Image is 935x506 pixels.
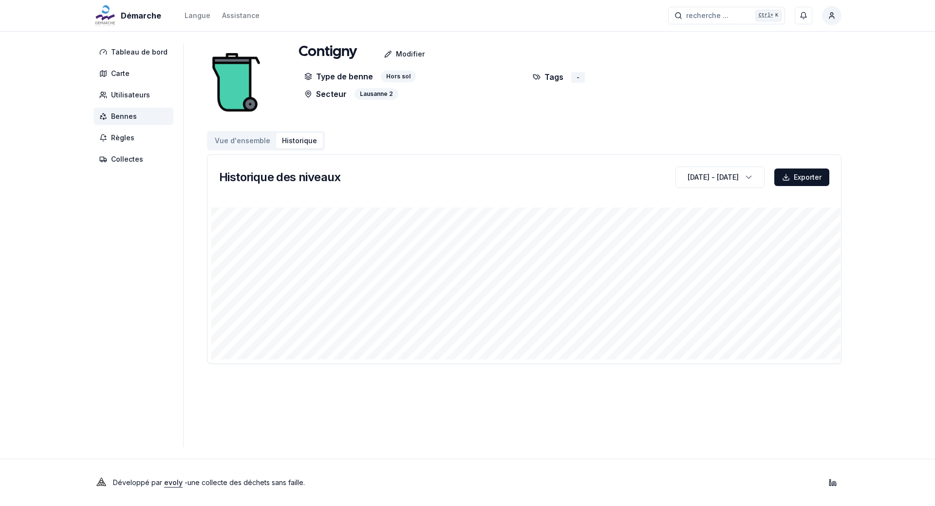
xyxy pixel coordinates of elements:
[113,476,305,489] p: Développé par - une collecte des déchets sans faille .
[571,72,585,83] div: -
[219,169,341,185] h3: Historique des niveaux
[668,7,785,24] button: recherche ...Ctrl+K
[93,108,177,125] a: Bennes
[688,172,739,182] div: [DATE] - [DATE]
[357,44,432,64] a: Modifier
[93,129,177,147] a: Règles
[304,71,373,82] p: Type de benne
[93,43,177,61] a: Tableau de bord
[533,71,563,83] p: Tags
[276,133,323,149] button: Historique
[93,4,117,27] img: Démarche Logo
[111,154,143,164] span: Collectes
[185,10,210,21] button: Langue
[675,167,765,188] button: [DATE] - [DATE]
[93,150,177,168] a: Collectes
[396,49,425,59] p: Modifier
[111,47,168,57] span: Tableau de bord
[111,112,137,121] span: Bennes
[299,43,357,61] h1: Contigny
[93,86,177,104] a: Utilisateurs
[93,10,165,21] a: Démarche
[381,71,416,82] div: Hors sol
[774,169,829,186] button: Exporter
[355,88,398,100] div: Lausanne 2
[164,478,183,487] a: evoly
[93,475,109,490] img: Evoly Logo
[222,10,260,21] a: Assistance
[686,11,729,20] span: recherche ...
[111,69,130,78] span: Carte
[111,90,150,100] span: Utilisateurs
[209,133,276,149] button: Vue d'ensemble
[185,11,210,20] div: Langue
[111,133,134,143] span: Règles
[121,10,161,21] span: Démarche
[304,88,347,100] p: Secteur
[93,65,177,82] a: Carte
[207,43,265,121] img: bin Image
